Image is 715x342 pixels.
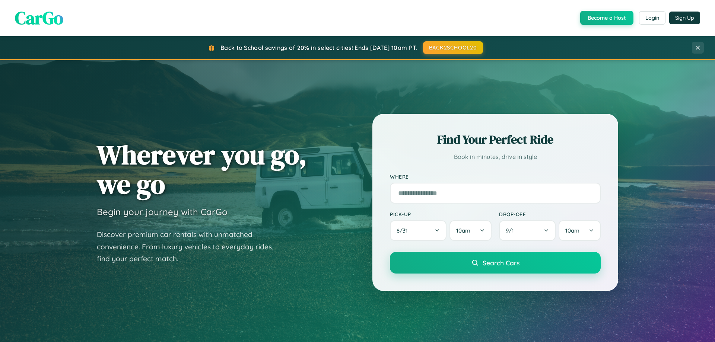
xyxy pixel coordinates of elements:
h3: Begin your journey with CarGo [97,206,228,217]
span: 9 / 1 [506,227,518,234]
button: Become a Host [580,11,633,25]
label: Where [390,173,601,180]
span: 10am [456,227,470,234]
p: Discover premium car rentals with unmatched convenience. From luxury vehicles to everyday rides, ... [97,228,283,265]
span: Back to School savings of 20% in select cities! Ends [DATE] 10am PT. [220,44,417,51]
button: Sign Up [669,12,700,24]
span: 8 / 31 [397,227,411,234]
span: 10am [565,227,579,234]
button: Search Cars [390,252,601,274]
label: Drop-off [499,211,601,217]
span: CarGo [15,6,63,30]
button: 9/1 [499,220,556,241]
p: Book in minutes, drive in style [390,151,601,162]
button: BACK2SCHOOL20 [423,41,483,54]
button: Login [639,11,665,25]
h2: Find Your Perfect Ride [390,131,601,148]
span: Search Cars [483,259,519,267]
button: 8/31 [390,220,447,241]
label: Pick-up [390,211,492,217]
button: 10am [559,220,601,241]
button: 10am [449,220,492,241]
h1: Wherever you go, we go [97,140,307,199]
